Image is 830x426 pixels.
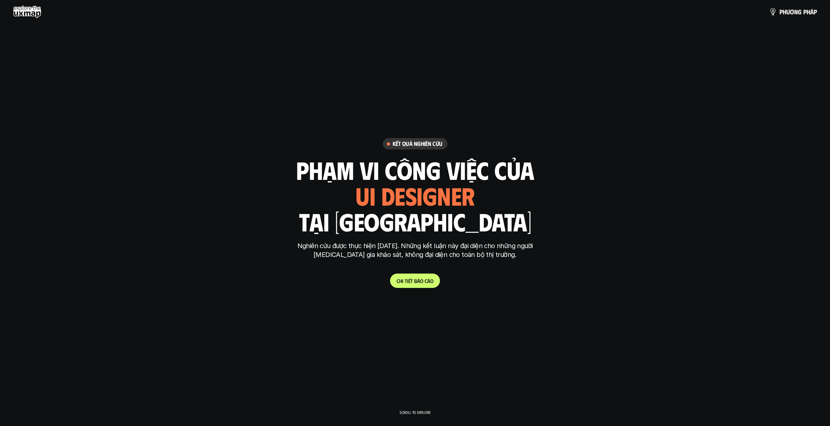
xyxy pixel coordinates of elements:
[794,8,798,15] span: n
[405,278,407,284] span: t
[299,208,531,235] h1: tại [GEOGRAPHIC_DATA]
[420,278,423,284] span: o
[390,274,440,288] a: Chitiếtbáocáo
[296,156,534,183] h1: phạm vi công việc của
[814,8,817,15] span: p
[810,8,814,15] span: á
[293,242,537,259] p: Nghiên cứu được thực hiện [DATE]. Những kết luận này đại diện cho những người [MEDICAL_DATA] gia ...
[402,278,403,284] span: i
[427,278,430,284] span: á
[430,278,433,284] span: o
[393,140,442,148] h6: Kết quả nghiên cứu
[798,8,802,15] span: g
[400,410,430,415] p: Scroll to explore
[779,8,783,15] span: p
[411,278,413,284] span: t
[414,278,417,284] span: b
[803,8,807,15] span: p
[769,5,817,18] a: phươngpháp
[786,8,790,15] span: ư
[407,278,408,284] span: i
[399,278,402,284] span: h
[425,278,427,284] span: c
[417,278,420,284] span: á
[408,278,411,284] span: ế
[397,278,399,284] span: C
[807,8,810,15] span: h
[783,8,786,15] span: h
[790,8,794,15] span: ơ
